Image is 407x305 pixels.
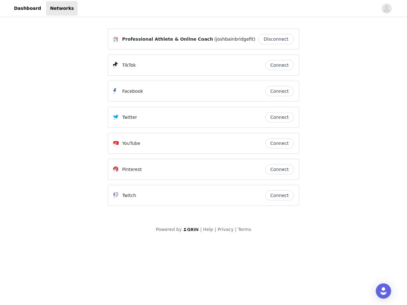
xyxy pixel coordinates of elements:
span: (joshbainbridgefit) [214,36,255,43]
div: Open Intercom Messenger [376,283,391,299]
a: Privacy [217,227,234,232]
button: Connect [265,112,294,122]
img: Instagram Icon [113,37,118,42]
p: Facebook [122,88,143,95]
p: Twitter [122,114,137,121]
a: Networks [46,1,78,16]
p: Twitch [122,192,136,199]
div: avatar [383,3,390,14]
p: TikTok [122,62,136,69]
span: Professional Athlete & Online Coach [122,36,213,43]
a: Terms [238,227,251,232]
button: Disconnect [258,34,294,44]
button: Connect [265,164,294,174]
button: Connect [265,86,294,96]
a: Dashboard [10,1,45,16]
span: | [200,227,202,232]
img: logo [183,227,199,232]
button: Connect [265,138,294,148]
a: Help [203,227,213,232]
span: | [215,227,216,232]
p: Pinterest [122,166,142,173]
span: Powered by [156,227,182,232]
p: YouTube [122,140,140,147]
span: | [235,227,237,232]
button: Connect [265,60,294,70]
button: Connect [265,190,294,200]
